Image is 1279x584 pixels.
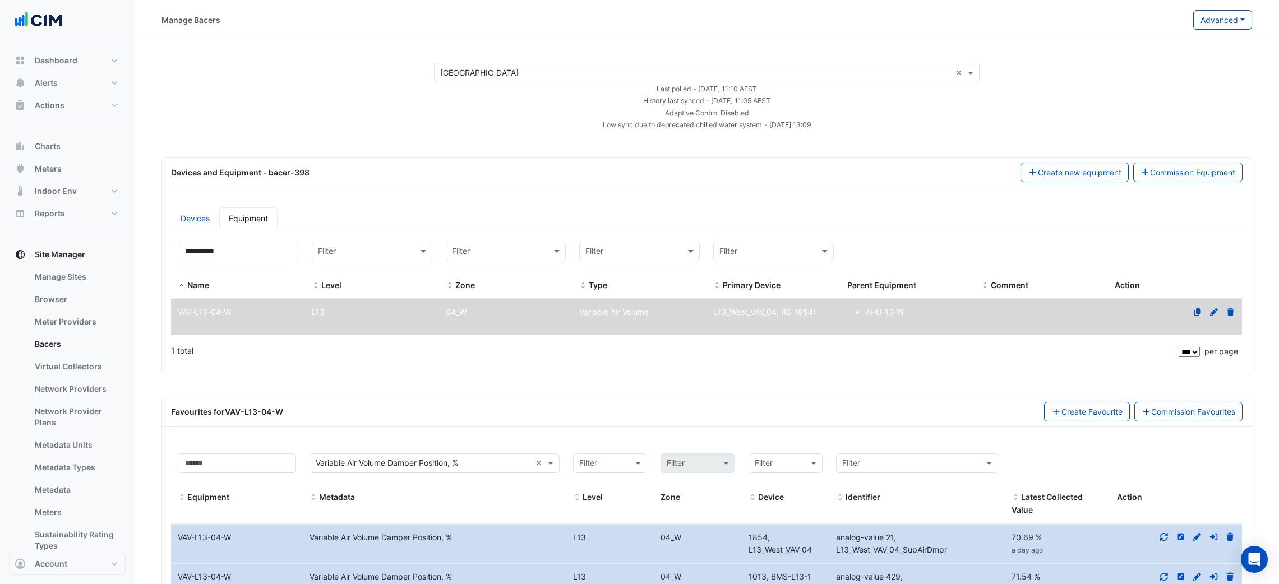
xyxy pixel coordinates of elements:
[589,280,607,290] span: Type
[981,281,989,290] span: Comment
[26,266,126,288] a: Manage Sites
[35,141,61,152] span: Charts
[1159,572,1169,581] a: Refresh
[836,532,947,555] span: Identifier: analog-value 21, Name: L13_West_VAV_04_SupAirDmpr
[15,141,26,152] app-icon: Charts
[26,400,126,434] a: Network Provider Plans
[566,571,654,583] div: L13
[955,67,965,78] span: Clear
[219,207,278,229] a: Equipment
[758,492,784,502] span: Device
[178,281,186,290] span: Name
[1012,492,1083,515] span: Latest value collected and stored in history
[579,307,649,317] span: Variable Air Volume
[26,310,126,333] a: Meter Providers
[1192,532,1202,542] a: Full Edit
[26,479,126,501] a: Metadata
[171,337,1176,365] div: 1 total
[535,457,545,470] span: Clear
[749,493,756,502] span: Device
[35,55,77,66] span: Dashboard
[9,72,126,94] button: Alerts
[1012,532,1042,542] span: 70.69 %
[455,280,475,290] span: Zone
[9,180,126,202] button: Indoor Env
[26,501,126,523] a: Meters
[1012,493,1019,502] span: Latest Collected Value
[991,280,1028,290] span: Comment
[846,492,880,502] span: Identifier
[26,288,126,310] a: Browser
[225,407,283,416] strong: VAV-L13-04-W
[1134,402,1243,421] a: Commission Favourites
[26,456,126,479] a: Metadata Types
[161,14,220,26] div: Manage Bacers
[312,307,325,317] span: L13
[26,378,126,400] a: Network Providers
[573,493,581,502] span: Level and Zone
[15,249,26,260] app-icon: Site Manager
[312,281,320,290] span: Level
[164,166,1014,178] div: Devices and Equipment - bacer-398
[643,96,770,105] small: Thu 02-Oct-2025 11:05 AEST
[665,109,749,117] small: Adaptive Control Disabled
[1209,532,1219,542] a: Move to different equipment
[26,355,126,378] a: Virtual Collectors
[579,281,587,290] span: Type
[171,207,219,229] a: Devices
[1193,307,1203,317] a: Clone Equipment
[1021,163,1129,182] button: Create new equipment
[1044,402,1130,421] button: Create Favourite
[9,157,126,180] button: Meters
[15,186,26,197] app-icon: Indoor Env
[1225,532,1235,542] a: Delete
[9,243,126,266] button: Site Manager
[214,407,283,416] span: for
[847,280,916,290] span: Parent Equipment
[749,532,812,555] span: BACnet ID: 1854, Name: L13_West_VAV_04
[9,202,126,225] button: Reports
[171,406,283,418] div: Favourites
[9,266,126,562] div: Site Manager
[1117,492,1142,502] span: Action
[35,249,85,260] span: Site Manager
[1012,546,1043,554] small: 02 Oct 2025 - 11:00 AEST
[310,493,317,502] span: Metadata
[723,280,781,290] span: Primary Device
[9,553,126,575] button: Account
[713,281,721,290] span: Primary Device
[1192,572,1202,581] a: Full Edit
[13,9,64,31] img: Company Logo
[583,492,603,502] span: Level
[1159,532,1169,542] a: Refresh
[321,280,341,290] span: Level
[15,77,26,89] app-icon: Alerts
[15,208,26,219] app-icon: Reports
[35,100,64,111] span: Actions
[187,492,229,502] span: Equipment
[35,77,58,89] span: Alerts
[303,531,566,544] div: Variable Air Volume Damper Position, %
[1176,532,1186,542] a: Inline Edit
[171,531,303,544] div: VAV-L13-04-W
[1209,307,1219,317] a: Edit
[603,120,762,129] small: Low sync due to deprecated chilled water system
[764,120,811,129] small: - [DATE] 13:09
[178,493,186,502] span: Equipment
[35,208,65,219] span: Reports
[446,281,454,290] span: Zone
[1204,346,1238,356] span: per page
[15,100,26,111] app-icon: Actions
[654,531,742,544] div: 04_W
[303,571,566,583] div: Variable Air Volume Damper Position, %
[654,453,742,473] div: Please select Filter first
[26,434,126,456] a: Metadata Units
[446,307,467,317] span: 04_W
[35,558,67,569] span: Account
[1115,280,1140,290] span: Action
[836,493,844,502] span: Identifier
[15,163,26,174] app-icon: Meters
[1012,572,1040,581] span: 71.54 %
[319,492,355,502] span: Metadata
[1209,572,1219,581] a: Move to different equipment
